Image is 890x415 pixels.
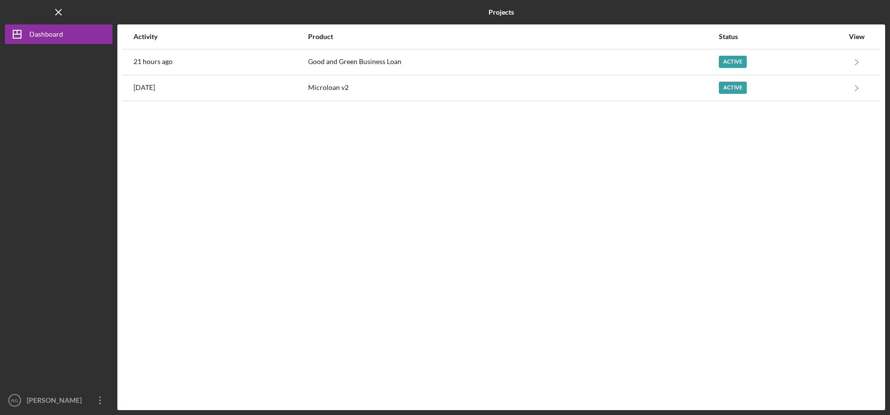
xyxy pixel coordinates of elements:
[719,56,747,68] div: Active
[845,33,869,41] div: View
[308,50,718,74] div: Good and Green Business Loan
[719,33,844,41] div: Status
[5,391,112,410] button: RG[PERSON_NAME]
[5,24,112,44] button: Dashboard
[133,84,155,91] time: 2025-09-05 02:58
[719,82,747,94] div: Active
[308,76,718,100] div: Microloan v2
[133,58,173,66] time: 2025-09-10 18:22
[24,391,88,413] div: [PERSON_NAME]
[11,398,18,403] text: RG
[489,8,514,16] b: Projects
[308,33,718,41] div: Product
[29,24,63,46] div: Dashboard
[133,33,307,41] div: Activity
